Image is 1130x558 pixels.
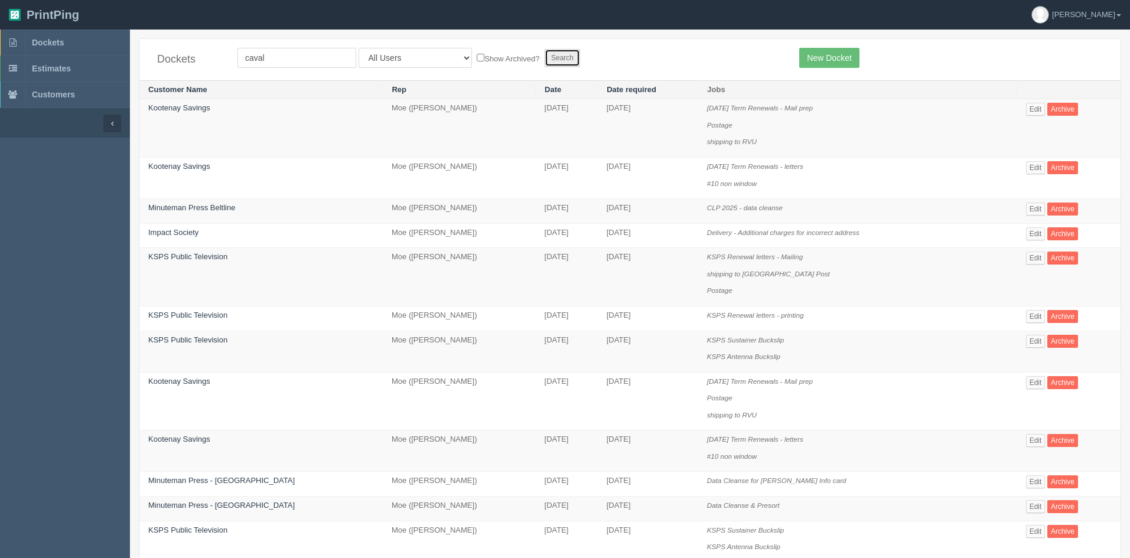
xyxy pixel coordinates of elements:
label: Show Archived? [477,51,539,65]
h4: Dockets [157,54,220,66]
i: #10 non window [707,452,757,460]
i: Data Cleanse for [PERSON_NAME] Info card [707,477,846,484]
i: shipping to RVU [707,411,757,419]
a: Archive [1047,227,1078,240]
a: Edit [1026,376,1046,389]
input: Show Archived? [477,54,484,61]
i: Data Cleanse & Presort [707,501,780,509]
a: Archive [1047,525,1078,538]
a: Archive [1047,376,1078,389]
a: Rep [392,85,406,94]
td: [DATE] [598,99,698,158]
a: Edit [1026,525,1046,538]
a: Edit [1026,475,1046,488]
td: Moe ([PERSON_NAME]) [383,306,536,331]
td: Moe ([PERSON_NAME]) [383,158,536,199]
a: Edit [1026,434,1046,447]
td: [DATE] [598,497,698,521]
a: Kootenay Savings [148,103,210,112]
a: Date [545,85,561,94]
td: [DATE] [598,158,698,199]
td: [DATE] [536,372,598,430]
input: Customer Name [237,48,356,68]
i: Postage [707,286,732,294]
a: Archive [1047,203,1078,216]
i: [DATE] Term Renewals - Mail prep [707,104,813,112]
i: Delivery - Additional charges for incorrect address [707,229,859,236]
span: Estimates [32,64,71,73]
a: KSPS Public Television [148,311,227,319]
th: Jobs [698,80,1017,99]
td: Moe ([PERSON_NAME]) [383,99,536,158]
td: Moe ([PERSON_NAME]) [383,248,536,306]
td: [DATE] [536,99,598,158]
a: Customer Name [148,85,207,94]
i: KSPS Sustainer Buckslip [707,336,784,344]
a: Archive [1047,475,1078,488]
a: Archive [1047,335,1078,348]
i: KSPS Antenna Buckslip [707,353,780,360]
td: [DATE] [598,430,698,472]
a: Edit [1026,103,1046,116]
i: KSPS Renewal letters - Mailing [707,253,803,260]
i: [DATE] Term Renewals - letters [707,435,803,443]
i: KSPS Antenna Buckslip [707,543,780,550]
input: Search [545,49,580,67]
a: Edit [1026,161,1046,174]
a: Minuteman Press - [GEOGRAPHIC_DATA] [148,501,295,510]
td: [DATE] [536,497,598,521]
td: [DATE] [536,158,598,199]
td: Moe ([PERSON_NAME]) [383,372,536,430]
td: [DATE] [598,472,698,497]
a: Kootenay Savings [148,435,210,443]
td: [DATE] [598,306,698,331]
td: [DATE] [536,472,598,497]
td: Moe ([PERSON_NAME]) [383,331,536,372]
td: [DATE] [598,331,698,372]
a: KSPS Public Television [148,335,227,344]
a: Archive [1047,252,1078,265]
a: Edit [1026,203,1046,216]
td: [DATE] [598,199,698,224]
i: Postage [707,121,732,129]
td: [DATE] [536,331,598,372]
a: Archive [1047,310,1078,323]
td: Moe ([PERSON_NAME]) [383,497,536,521]
i: #10 non window [707,180,757,187]
a: Minuteman Press Beltline [148,203,235,212]
td: [DATE] [598,223,698,248]
a: New Docket [799,48,859,68]
a: Impact Society [148,228,198,237]
a: Archive [1047,103,1078,116]
td: [DATE] [536,430,598,472]
i: shipping to RVU [707,138,757,145]
td: Moe ([PERSON_NAME]) [383,199,536,224]
span: Customers [32,90,75,99]
td: Moe ([PERSON_NAME]) [383,472,536,497]
a: Edit [1026,252,1046,265]
a: Date required [607,85,656,94]
a: Edit [1026,227,1046,240]
a: Edit [1026,310,1046,323]
img: logo-3e63b451c926e2ac314895c53de4908e5d424f24456219fb08d385ab2e579770.png [9,9,21,21]
td: Moe ([PERSON_NAME]) [383,223,536,248]
a: Archive [1047,434,1078,447]
i: KSPS Sustainer Buckslip [707,526,784,534]
a: Archive [1047,161,1078,174]
a: Kootenay Savings [148,377,210,386]
td: Moe ([PERSON_NAME]) [383,430,536,472]
i: Postage [707,394,732,402]
a: Edit [1026,335,1046,348]
i: CLP 2025 - data cleanse [707,204,783,211]
a: Kootenay Savings [148,162,210,171]
span: Dockets [32,38,64,47]
td: [DATE] [536,306,598,331]
i: [DATE] Term Renewals - letters [707,162,803,170]
a: Archive [1047,500,1078,513]
a: KSPS Public Television [148,252,227,261]
i: [DATE] Term Renewals - Mail prep [707,377,813,385]
a: Edit [1026,500,1046,513]
a: KSPS Public Television [148,526,227,534]
td: [DATE] [536,223,598,248]
img: avatar_default-7531ab5dedf162e01f1e0bb0964e6a185e93c5c22dfe317fb01d7f8cd2b1632c.jpg [1032,6,1048,23]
